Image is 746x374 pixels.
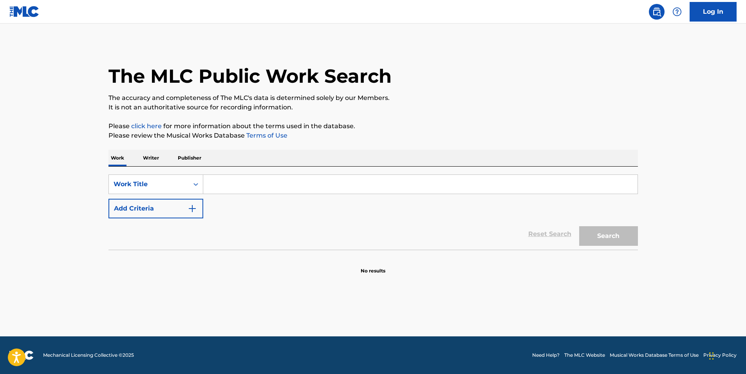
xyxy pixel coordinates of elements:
p: Please review the Musical Works Database [108,131,638,140]
div: Help [669,4,685,20]
button: Add Criteria [108,199,203,218]
p: Please for more information about the terms used in the database. [108,122,638,131]
img: search [652,7,661,16]
p: Publisher [175,150,204,166]
img: MLC Logo [9,6,40,17]
a: Musical Works Database Terms of Use [610,352,699,359]
a: Public Search [649,4,665,20]
a: Need Help? [532,352,560,359]
p: Writer [141,150,161,166]
iframe: Chat Widget [707,336,746,374]
div: Work Title [114,180,184,189]
a: Privacy Policy [703,352,737,359]
img: logo [9,350,34,360]
a: Terms of Use [245,132,287,139]
a: Log In [690,2,737,22]
p: Work [108,150,126,166]
p: The accuracy and completeness of The MLC's data is determined solely by our Members. [108,93,638,103]
img: 9d2ae6d4665cec9f34b9.svg [188,204,197,213]
p: No results [361,258,385,274]
div: Drag [709,344,714,368]
span: Mechanical Licensing Collective © 2025 [43,352,134,359]
form: Search Form [108,174,638,250]
a: click here [131,122,162,130]
a: The MLC Website [564,352,605,359]
h1: The MLC Public Work Search [108,64,392,88]
img: help [672,7,682,16]
p: It is not an authoritative source for recording information. [108,103,638,112]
